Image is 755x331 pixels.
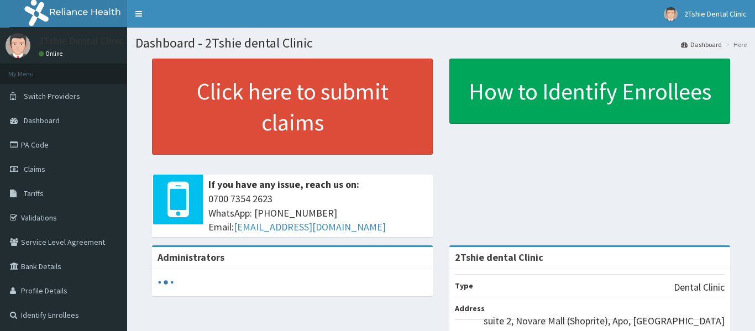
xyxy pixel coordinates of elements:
a: [EMAIL_ADDRESS][DOMAIN_NAME] [234,220,386,233]
p: suite 2, Novare Mall (Shoprite), Apo, [GEOGRAPHIC_DATA] [484,314,725,328]
li: Here [723,40,747,49]
svg: audio-loading [158,274,174,291]
img: User Image [6,33,30,58]
p: 2Tshie Dental Clinic [39,36,124,46]
span: 2Tshie Dental Clinic [684,9,747,19]
h1: Dashboard - 2Tshie dental Clinic [135,36,747,50]
span: 0700 7354 2623 WhatsApp: [PHONE_NUMBER] Email: [208,192,427,234]
a: How to Identify Enrollees [449,59,730,124]
span: Tariffs [24,188,44,198]
img: User Image [664,7,678,21]
a: Click here to submit claims [152,59,433,155]
b: Address [455,303,485,313]
a: Online [39,50,65,57]
b: If you have any issue, reach us on: [208,178,359,191]
b: Type [455,281,473,291]
span: Dashboard [24,115,60,125]
strong: 2Tshie dental Clinic [455,251,543,264]
span: Claims [24,164,45,174]
a: Dashboard [681,40,722,49]
b: Administrators [158,251,224,264]
span: Switch Providers [24,91,80,101]
p: Dental Clinic [674,280,725,295]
